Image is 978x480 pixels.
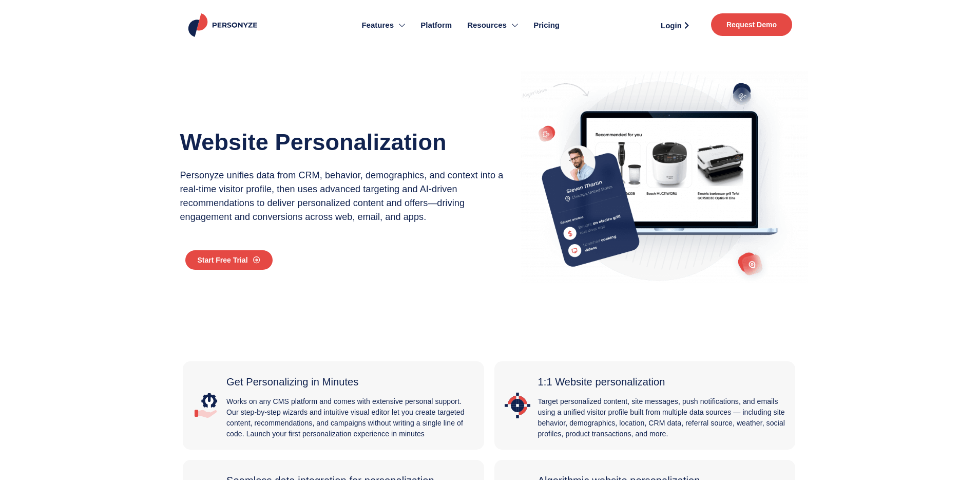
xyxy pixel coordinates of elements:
span: Resources [467,20,507,31]
span: Login [661,22,682,29]
a: Resources [459,5,526,45]
a: Platform [413,5,459,45]
span: Platform [420,20,452,31]
span: Get Personalizing in Minutes [226,376,358,387]
p: Works on any CMS platform and comes with extensive personal support. Our step-by-step wizards and... [226,396,474,439]
span: 1:1 Website personalization [538,376,665,387]
span: Features [361,20,394,31]
p: Target personalized content, site messages, push notifications, and emails using a unified visito... [538,396,785,439]
img: Personyze logo [186,13,262,37]
a: Pricing [526,5,567,45]
a: Request Demo [711,13,792,36]
p: Personyze unifies data from CRM, behavior, demographics, and context into a real-time visitor pro... [180,169,511,224]
a: Start Free Trial [185,250,273,270]
h1: Website Personalization [180,126,511,158]
span: Request Demo [726,21,777,28]
a: Features [354,5,413,45]
a: Login [649,17,701,33]
img: Example of the personalization engine's recommending kitchen appliances to a visitor who was flag... [521,71,809,287]
span: Pricing [533,20,560,31]
span: Start Free Trial [198,256,248,264]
